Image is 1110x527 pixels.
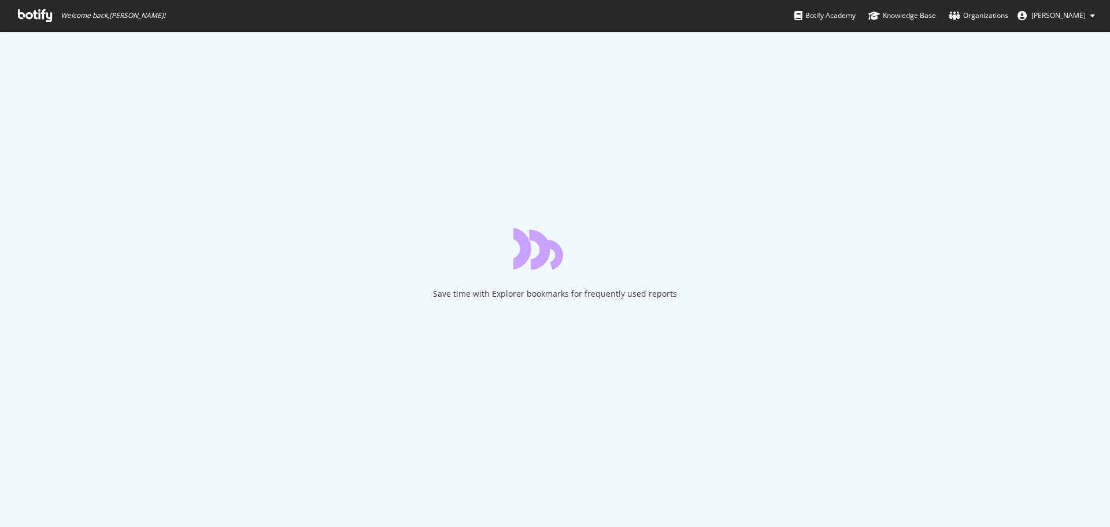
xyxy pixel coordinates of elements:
[61,11,165,20] span: Welcome back, [PERSON_NAME] !
[1008,6,1104,25] button: [PERSON_NAME]
[1031,10,1086,20] span: Joanne Brickles
[949,10,1008,21] div: Organizations
[868,10,936,21] div: Knowledge Base
[794,10,856,21] div: Botify Academy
